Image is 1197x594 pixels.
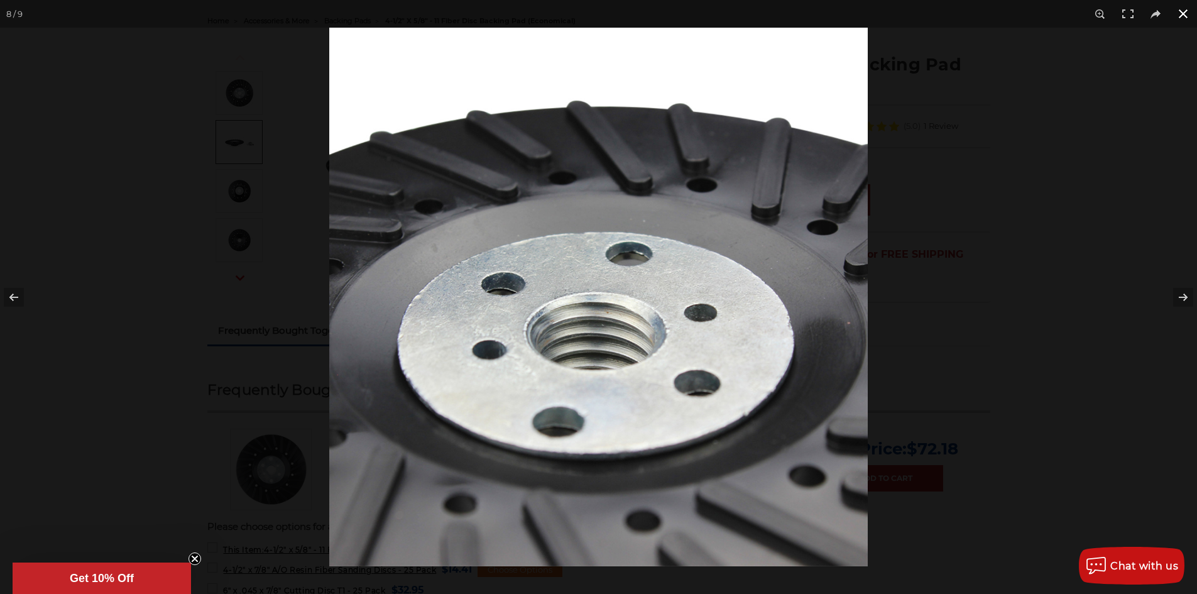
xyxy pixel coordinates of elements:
button: Close teaser [189,553,201,565]
button: Chat with us [1079,547,1184,585]
button: Next (arrow right) [1153,266,1197,329]
img: -grinder-backing-pad-attachment-ribbed-airflow__52894.1701194026.jpg [329,28,868,566]
div: Get 10% OffClose teaser [13,563,191,594]
span: Get 10% Off [70,572,134,585]
span: Chat with us [1110,560,1178,572]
